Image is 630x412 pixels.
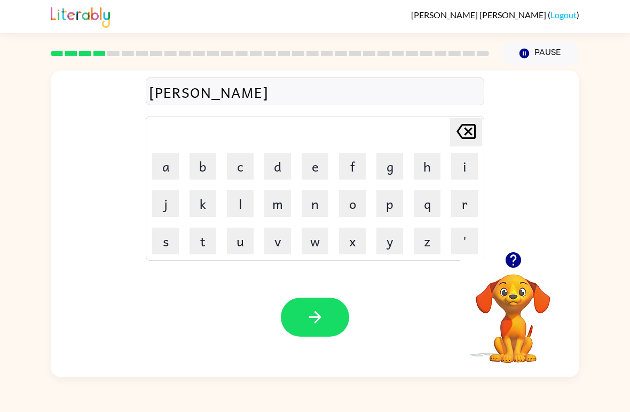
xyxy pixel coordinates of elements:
span: [PERSON_NAME] [PERSON_NAME] [411,10,548,20]
button: l [227,190,254,217]
button: d [264,153,291,180]
button: o [339,190,366,217]
button: v [264,228,291,254]
button: x [339,228,366,254]
button: q [414,190,440,217]
button: n [302,190,328,217]
button: h [414,153,440,180]
button: i [451,153,478,180]
button: ' [451,228,478,254]
a: Logout [550,10,577,20]
button: j [152,190,179,217]
button: t [190,228,216,254]
button: z [414,228,440,254]
button: g [376,153,403,180]
button: a [152,153,179,180]
button: s [152,228,179,254]
button: Pause [502,41,579,66]
button: b [190,153,216,180]
button: e [302,153,328,180]
div: ( ) [411,10,579,20]
button: k [190,190,216,217]
button: m [264,190,291,217]
video: Your browser must support playing .mp4 files to use Literably. Please try using another browser. [460,258,566,364]
button: r [451,190,478,217]
div: [PERSON_NAME] [149,81,481,103]
button: u [227,228,254,254]
button: c [227,153,254,180]
img: Literably [51,4,110,28]
button: w [302,228,328,254]
button: p [376,190,403,217]
button: f [339,153,366,180]
button: y [376,228,403,254]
